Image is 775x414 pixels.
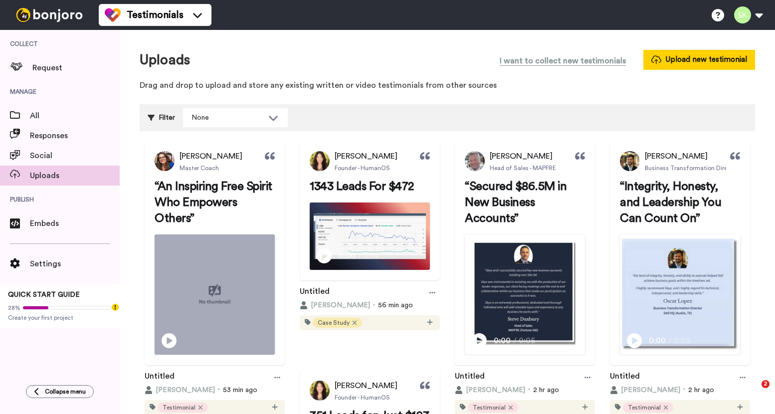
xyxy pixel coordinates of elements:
[8,314,112,322] span: Create your first project
[674,335,691,347] span: 0:05
[335,394,390,402] span: Founder - HumanOS
[145,385,215,395] button: [PERSON_NAME]
[645,164,753,172] span: Business Transformation Director - Dell
[335,164,390,172] span: Founder - HumanOS
[465,151,485,171] img: Profile Picture
[180,150,242,162] span: [PERSON_NAME]
[649,335,666,347] span: 0:00
[30,130,120,142] span: Responses
[335,380,397,392] span: [PERSON_NAME]
[494,335,511,347] span: 0:00
[105,7,121,23] img: tm-color.svg
[163,404,195,412] span: Testimonial
[610,370,640,385] a: Untitled
[180,164,219,172] span: Master Coach
[620,151,640,171] img: Profile Picture
[519,335,536,347] span: 0:05
[300,300,440,310] div: 56 min ago
[500,55,626,67] span: I want to collect new testimonials
[310,181,414,193] span: 1343 Leads For $472
[473,404,506,412] span: Testimonial
[30,217,120,229] span: Embeds
[8,304,20,312] span: 28%
[490,150,553,162] span: [PERSON_NAME]
[741,380,765,404] iframe: Intercom live chat
[643,50,755,69] button: Upload new testimonial
[310,203,430,270] img: Video Thumbnail
[621,385,680,395] span: [PERSON_NAME]
[156,385,215,395] span: [PERSON_NAME]
[455,385,595,395] div: 2 hr ago
[145,370,175,385] a: Untitled
[148,108,175,127] div: Filter
[455,385,525,395] button: [PERSON_NAME]
[620,234,740,355] img: Video Thumbnail
[645,150,708,162] span: [PERSON_NAME]
[8,291,80,298] span: QUICK START GUIDE
[127,8,184,22] span: Testimonials
[466,385,525,395] span: [PERSON_NAME]
[30,170,120,182] span: Uploads
[490,164,556,172] span: Head of Sales - MAPFRE
[310,151,330,171] img: Profile Picture
[30,110,120,122] span: All
[310,381,330,401] img: Profile Picture
[513,335,517,347] span: /
[155,181,275,224] span: “An Inspiring Free Spirit Who Empowers Others”
[465,234,585,355] img: Video Thumbnail
[140,80,755,91] p: Drag and drop to upload and store any existing written or video testimonials from other sources
[155,151,175,171] img: Profile Picture
[358,250,362,262] span: /
[155,234,275,355] img: Video Thumbnail
[30,258,120,270] span: Settings
[30,150,120,162] span: Social
[364,250,381,262] span: 0:14
[32,62,120,74] span: Request
[628,404,661,412] span: Testimonial
[45,388,86,396] span: Collapse menu
[192,113,263,123] div: None
[26,385,94,398] button: Collapse menu
[111,303,120,312] div: Tooltip anchor
[620,181,724,224] span: “Integrity, Honesty, and Leadership You Can Count On”
[300,285,330,300] a: Untitled
[668,335,672,347] span: /
[610,385,680,395] button: [PERSON_NAME]
[12,8,87,22] img: bj-logo-header-white.svg
[339,250,356,262] span: 0:00
[455,370,485,385] a: Untitled
[492,50,633,70] button: I want to collect new testimonials
[300,300,370,310] button: [PERSON_NAME]
[762,380,770,388] span: 2
[145,385,285,395] div: 53 min ago
[318,319,350,327] span: Case Study
[335,150,397,162] span: [PERSON_NAME]
[465,181,570,224] span: “Secured $86.5M in New Business Accounts”
[610,385,750,395] div: 2 hr ago
[140,52,190,68] h1: Uploads
[311,300,370,310] span: [PERSON_NAME]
